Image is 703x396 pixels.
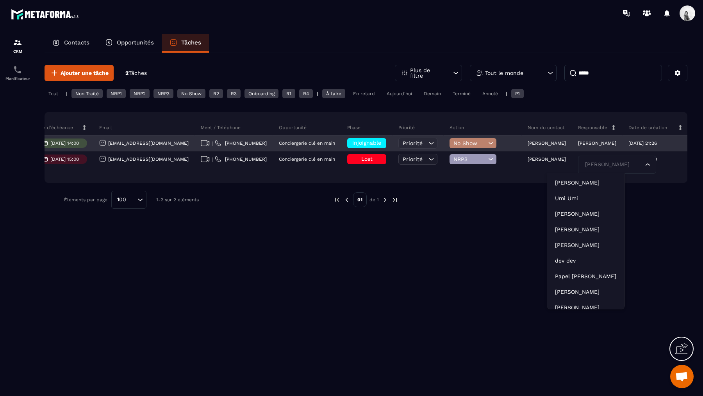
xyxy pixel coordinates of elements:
span: | [212,156,213,162]
p: Maeva Leblanc [555,226,617,233]
div: Aujourd'hui [383,89,416,98]
div: NRP1 [107,89,126,98]
p: Éléments par page [64,197,107,202]
a: schedulerschedulerPlanificateur [2,59,33,87]
div: Search for option [111,191,146,209]
p: Contacts [64,39,89,46]
img: formation [13,38,22,47]
p: Responsable [578,124,607,131]
p: Kheira BELLAMINE [555,304,617,311]
p: de 1 [369,197,379,203]
p: Meet / Téléphone [201,124,241,131]
div: R4 [299,89,313,98]
div: No Show [177,89,205,98]
span: 100 [114,195,129,204]
div: Terminé [449,89,475,98]
span: Tâches [128,70,147,76]
p: Opportunités [117,39,154,46]
p: Conciergerie clé en main [279,140,335,146]
span: injoignable [352,140,381,146]
span: | [212,140,213,146]
p: Date d’échéance [34,124,73,131]
div: Onboarding [244,89,278,98]
p: Planificateur [2,76,33,81]
p: 1-2 sur 2 éléments [156,197,199,202]
p: | [506,91,507,96]
p: Nom du contact [528,124,565,131]
p: 2 [125,69,147,77]
p: | [317,91,318,96]
p: 01 [353,192,367,207]
a: Tâches [162,34,209,53]
span: Lost [361,156,373,162]
span: NRP3 [453,156,486,162]
a: [PHONE_NUMBER] [215,156,267,162]
p: Jay Ho [555,241,617,249]
p: | [66,91,68,96]
p: [DATE] 14:00 [50,140,79,146]
a: Opportunités [97,34,162,53]
p: Date de création [628,124,667,131]
div: Non Traité [71,89,103,98]
p: [DATE] 21:26 [628,140,657,146]
input: Search for option [129,195,136,204]
img: scheduler [13,65,22,75]
p: Conciergerie clé en main [279,156,335,162]
img: next [391,196,398,203]
img: logo [11,7,81,21]
p: Action [450,124,464,131]
span: Priorité [403,140,423,146]
div: En retard [349,89,379,98]
span: Priorité [403,156,423,162]
p: Opportunité [279,124,307,131]
a: [PHONE_NUMBER] [215,140,267,146]
div: Search for option [578,156,656,174]
p: Phase [347,124,360,131]
div: R3 [227,89,241,98]
p: Papel Louis [555,272,617,280]
div: P1 [511,89,524,98]
p: Papel Hubert [555,288,617,296]
p: Email [99,124,112,131]
a: formationformationCRM [2,32,33,59]
span: No Show [453,140,486,146]
p: Hanouna Sebastien [555,210,617,218]
p: dev dev [555,257,617,265]
p: Plus de filtre [410,67,444,78]
div: R2 [209,89,223,98]
div: NRP2 [130,89,150,98]
div: Annulé [478,89,502,98]
img: prev [334,196,341,203]
p: Tout le monde [485,70,523,76]
input: Search for option [583,160,643,169]
p: [DATE] 15:00 [50,156,79,162]
button: Ajouter une tâche [45,65,114,81]
div: À faire [322,89,345,98]
div: Ouvrir le chat [670,365,694,388]
p: [PERSON_NAME] [528,140,566,146]
p: Priorité [398,124,415,131]
p: [PERSON_NAME] [578,140,616,146]
img: next [382,196,389,203]
p: Umi Umi [555,194,617,202]
div: R1 [282,89,295,98]
div: Demain [420,89,445,98]
p: CRM [2,49,33,53]
div: Tout [45,89,62,98]
p: [PERSON_NAME] [528,156,566,162]
p: Tâches [181,39,201,46]
span: Ajouter une tâche [61,69,109,77]
img: prev [343,196,350,203]
a: Contacts [45,34,97,53]
div: NRP3 [153,89,173,98]
p: Lara D [555,179,617,186]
